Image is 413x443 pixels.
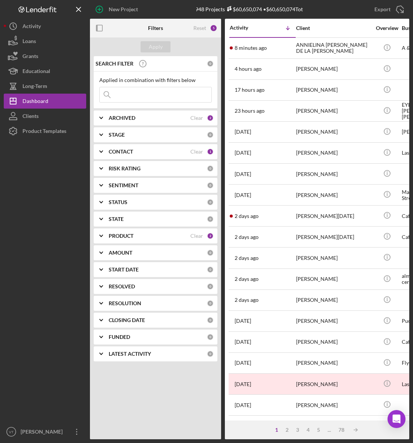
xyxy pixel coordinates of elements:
[190,115,203,121] div: Clear
[4,424,86,439] button: VT[PERSON_NAME]
[296,395,371,415] div: [PERSON_NAME]
[109,283,135,289] b: RESOLVED
[99,77,212,83] div: Applied in combination with filters below
[235,213,259,219] time: 2025-10-09 03:26
[296,143,371,163] div: [PERSON_NAME]
[109,250,132,256] b: AMOUNT
[22,49,38,66] div: Grants
[335,427,348,433] div: 78
[4,94,86,109] button: Dashboard
[109,317,145,323] b: CLOSING DATE
[207,233,214,239] div: 2
[207,182,214,189] div: 0
[148,25,163,31] b: Filters
[271,427,282,433] div: 1
[235,150,251,156] time: 2025-10-09 15:42
[235,45,267,51] time: 2025-10-10 19:16
[374,2,391,17] div: Export
[109,267,139,273] b: START DATE
[4,34,86,49] button: Loans
[207,216,214,222] div: 0
[235,276,259,282] time: 2025-10-08 16:18
[367,2,409,17] button: Export
[109,182,138,188] b: SENTIMENT
[190,233,203,239] div: Clear
[109,115,135,121] b: ARCHIVED
[296,353,371,373] div: [PERSON_NAME]
[296,332,371,352] div: [PERSON_NAME]
[235,108,265,114] time: 2025-10-09 20:29
[296,80,371,100] div: [PERSON_NAME]
[296,206,371,226] div: [PERSON_NAME][DATE]
[296,122,371,142] div: [PERSON_NAME]
[207,165,214,172] div: 0
[235,66,262,72] time: 2025-10-10 15:33
[296,185,371,205] div: [PERSON_NAME]
[303,427,313,433] div: 4
[225,6,262,12] div: $60,650,074
[4,109,86,124] button: Clients
[22,19,41,36] div: Activity
[235,87,265,93] time: 2025-10-10 01:58
[230,25,263,31] div: Activity
[22,34,36,51] div: Loans
[235,171,251,177] time: 2025-10-09 15:13
[296,374,371,394] div: [PERSON_NAME]
[22,79,47,95] div: Long-Term
[235,255,259,261] time: 2025-10-08 18:47
[4,79,86,94] button: Long-Term
[109,199,127,205] b: STATUS
[296,38,371,58] div: ANNIELINA [PERSON_NAME] DE LA [PERSON_NAME]
[207,199,214,206] div: 0
[235,360,251,366] time: 2025-10-05 14:06
[193,25,206,31] div: Reset
[22,94,48,110] div: Dashboard
[207,115,214,121] div: 2
[109,300,141,306] b: RESOLUTION
[4,19,86,34] button: Activity
[235,339,251,345] time: 2025-10-06 18:00
[207,148,214,155] div: 1
[4,49,86,64] button: Grants
[296,164,371,184] div: [PERSON_NAME]
[207,131,214,138] div: 0
[109,216,124,222] b: STATE
[207,60,214,67] div: 0
[296,227,371,247] div: [PERSON_NAME][DATE]
[90,2,145,17] button: New Project
[296,269,371,289] div: [PERSON_NAME]
[207,351,214,357] div: 0
[235,318,251,324] time: 2025-10-07 22:39
[207,300,214,307] div: 0
[149,41,163,52] div: Apply
[373,25,401,31] div: Overview
[296,416,371,436] div: [PERSON_NAME] [PERSON_NAME]
[109,351,151,357] b: LATEST ACTIVITY
[109,2,138,17] div: New Project
[4,124,86,139] button: Product Templates
[296,290,371,310] div: [PERSON_NAME]
[388,410,406,428] div: Open Intercom Messenger
[22,64,50,81] div: Educational
[141,41,171,52] button: Apply
[109,132,125,138] b: STAGE
[207,266,214,273] div: 0
[296,101,371,121] div: [PERSON_NAME]
[109,166,141,172] b: RISK RATING
[235,234,259,240] time: 2025-10-09 03:25
[296,25,371,31] div: Client
[235,192,251,198] time: 2025-10-09 13:03
[235,297,259,303] time: 2025-10-08 16:08
[4,64,86,79] button: Educational
[22,109,39,125] div: Clients
[19,424,67,441] div: [PERSON_NAME]
[282,427,292,433] div: 2
[22,124,66,140] div: Product Templates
